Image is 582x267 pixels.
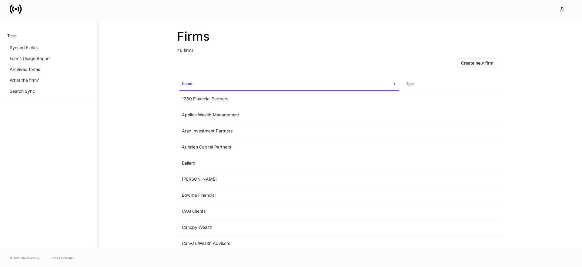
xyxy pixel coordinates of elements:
[177,123,401,139] td: Arax Investment Partners
[7,53,89,64] a: Forms Usage Report
[10,55,50,62] p: Forms Usage Report
[177,187,401,203] td: Bowline Financial
[7,75,89,86] a: What the firm?
[7,64,89,75] a: Archived forms
[177,235,401,252] td: Canvas Wealth Advisors
[10,77,39,83] p: What the firm?
[177,203,401,219] td: CAG Clients
[406,81,415,87] h6: Type
[7,42,89,53] a: Synced Fields
[177,107,401,123] td: Apollon Wealth Management
[182,81,192,86] h6: Name
[179,78,399,91] span: Name
[177,29,502,44] h2: Firms
[10,66,40,72] p: Archived forms
[461,61,493,65] div: Create new firm
[404,78,500,90] span: Type
[10,88,35,94] p: Search Sync
[177,155,401,171] td: Bailard
[10,45,38,51] p: Synced Fields
[7,86,89,97] a: Search Sync
[177,219,401,235] td: Canopy Wealth
[457,58,497,68] button: Create new firm
[177,139,401,155] td: Aurelien Capital Partners
[177,171,401,187] td: [PERSON_NAME]
[10,255,39,260] span: © 2025 OneAdvisory
[7,33,16,38] h6: Tools
[177,44,502,53] p: 46 firms
[52,255,74,260] a: Data Disclaimer
[177,91,401,107] td: 1280 Financial Partners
